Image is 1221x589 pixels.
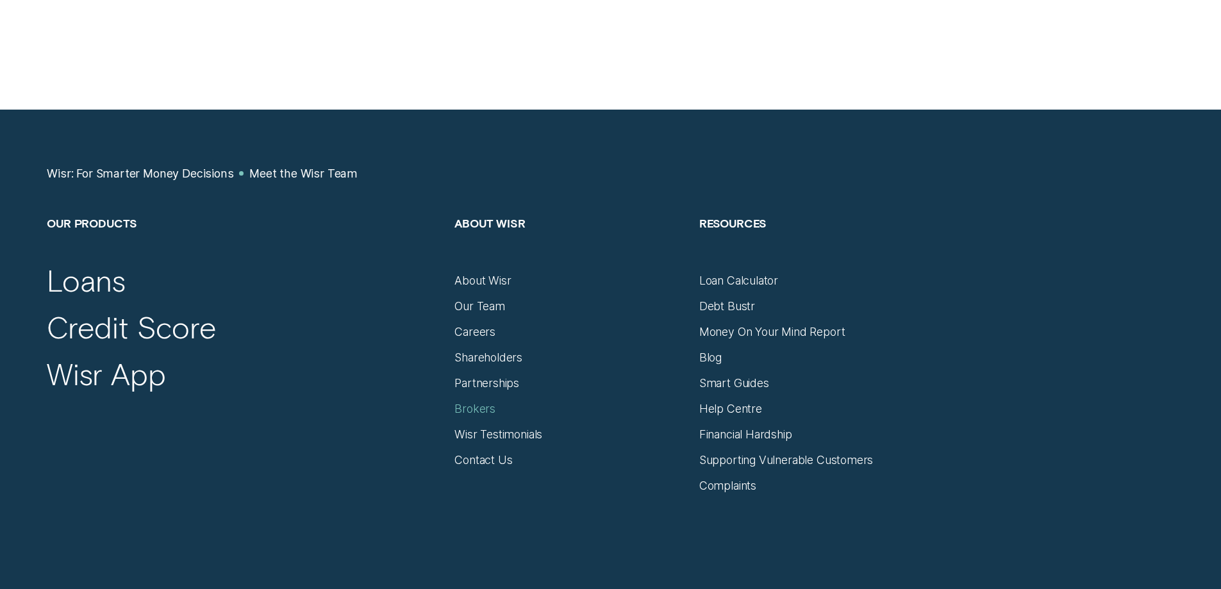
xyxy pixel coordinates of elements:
a: Loan Calculator [699,274,778,288]
a: About Wisr [454,274,511,288]
a: Meet the Wisr Team [249,167,358,181]
a: Money On Your Mind Report [699,325,845,339]
a: Careers [454,325,495,339]
a: Wisr: For Smarter Money Decisions [47,167,233,181]
h2: Resources [699,216,929,274]
a: Credit Score [47,309,216,346]
a: Debt Bustr [699,299,755,313]
a: Shareholders [454,351,522,365]
h2: Our Products [47,216,440,274]
a: Loans [47,262,125,299]
a: Financial Hardship [699,427,792,442]
a: Our Team [454,299,505,313]
a: Smart Guides [699,376,769,390]
a: Blog [699,351,722,365]
a: Help Centre [699,402,762,416]
a: Complaints [699,479,756,493]
h2: About Wisr [454,216,685,274]
a: Wisr App [47,356,165,393]
a: Contact Us [454,453,512,467]
a: Partnerships [454,376,519,390]
a: Supporting Vulnerable Customers [699,453,874,467]
a: Wisr Testimonials [454,427,542,442]
a: Brokers [454,402,495,416]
